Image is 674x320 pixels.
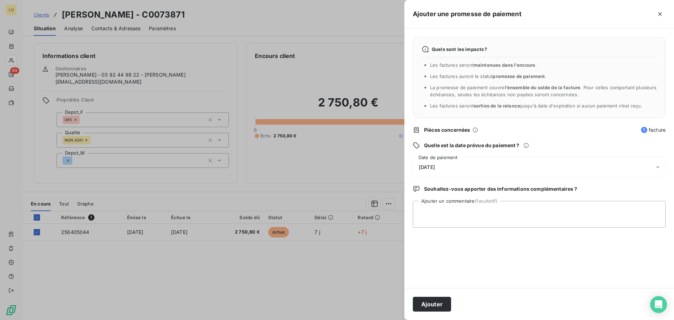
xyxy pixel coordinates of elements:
span: Quels sont les impacts ? [432,46,487,52]
span: Les factures seront . [430,62,537,68]
span: La promesse de paiement couvre . Pour celles comportant plusieurs échéances, seules les échéances... [430,85,657,97]
span: promesse de paiement [493,73,545,79]
div: Open Intercom Messenger [650,296,667,313]
button: Ajouter [413,297,451,312]
span: 1 [641,127,647,133]
span: sorties de la relance [474,103,520,109]
span: Quelle est la date prévue du paiement ? [424,142,519,149]
span: [DATE] [419,164,435,170]
span: Les factures auront le statut . [430,73,547,79]
span: Les factures seront jusqu'à date d'expiration si aucun paiement n’est reçu. [430,103,642,109]
span: facture [641,126,666,133]
span: Souhaitez-vous apporter des informations complémentaires ? [424,185,577,192]
span: Pièces concernées [424,126,470,133]
span: maintenues dans l’encours [474,62,535,68]
h5: Ajouter une promesse de paiement [413,9,522,19]
span: l’ensemble du solde de la facture [505,85,581,90]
